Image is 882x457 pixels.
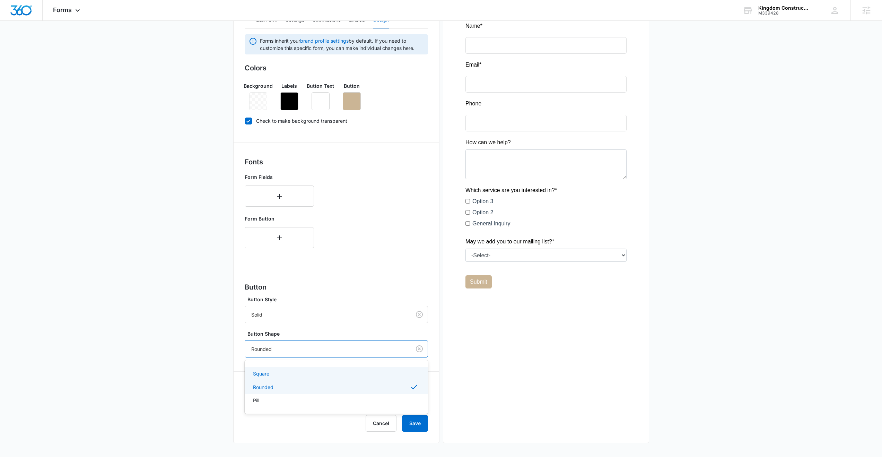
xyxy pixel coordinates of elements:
[247,296,431,303] label: Button Style
[758,5,809,11] div: account name
[5,257,22,263] span: Submit
[245,215,314,222] p: Form Button
[53,6,72,14] span: Forms
[344,82,360,89] p: Button
[245,63,428,73] h3: Colors
[245,173,314,181] p: Form Fields
[245,157,428,167] h3: Fonts
[245,117,428,124] label: Check to make background transparent
[260,37,424,52] span: Forms inherit your by default. If you need to customize this specific form, you can make individu...
[253,383,273,391] p: Rounded
[244,82,273,89] p: Background
[312,92,330,110] button: Remove
[280,92,298,110] button: Remove
[343,92,361,110] button: Remove
[402,415,428,432] button: Save
[300,38,349,44] a: brand profile settings
[7,198,45,206] label: General Inquiry
[253,370,269,377] p: Square
[758,11,809,16] div: account id
[414,309,425,320] button: Clear
[307,82,334,89] p: Button Text
[366,415,396,432] button: Cancel
[247,330,431,337] label: Button Shape
[414,343,425,354] button: Clear
[253,397,259,404] p: Pill
[7,187,28,195] label: Option 2
[245,282,428,292] h3: Button
[281,82,297,89] p: Labels
[7,175,28,184] label: Option 3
